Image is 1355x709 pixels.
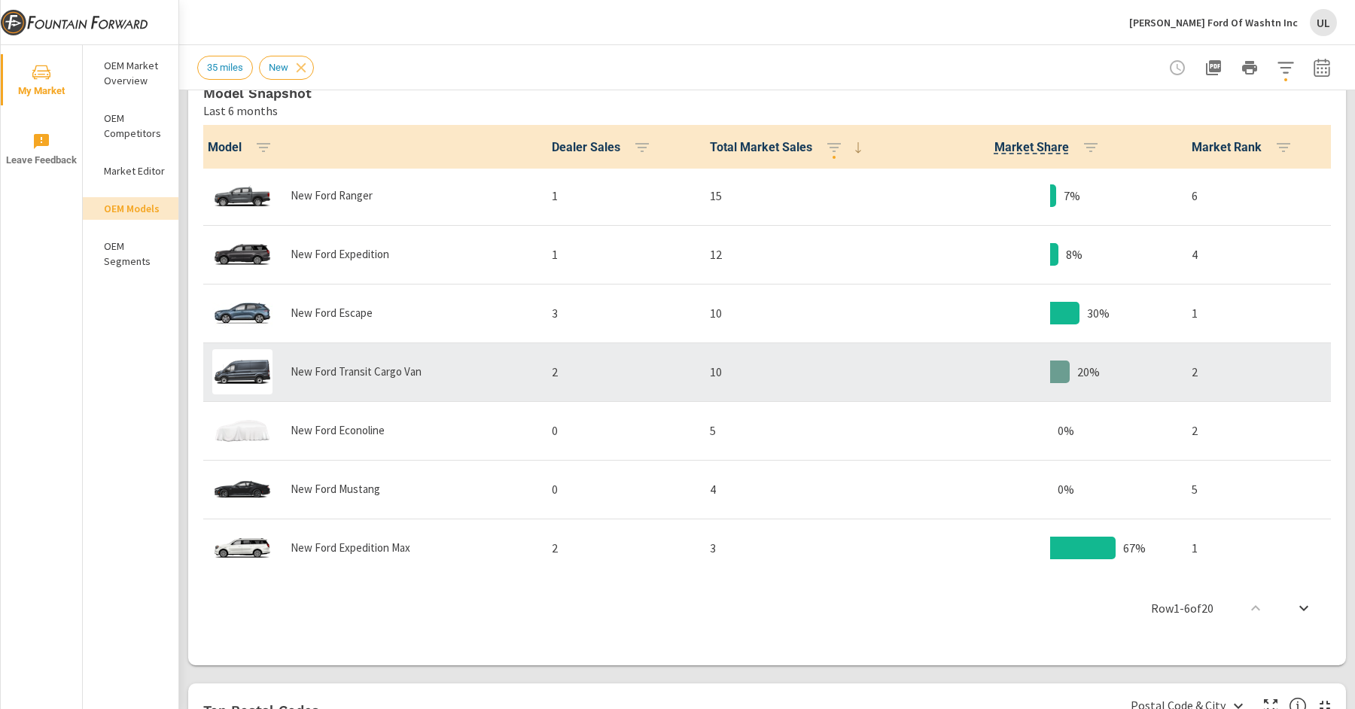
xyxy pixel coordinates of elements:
[1192,245,1328,263] p: 4
[710,480,908,498] p: 4
[259,56,314,80] div: New
[1307,53,1337,83] button: Select Date Range
[104,163,166,178] p: Market Editor
[198,62,252,73] span: 35 miles
[710,363,908,381] p: 10
[212,173,273,218] img: glamour
[552,245,686,263] p: 1
[104,58,166,88] p: OEM Market Overview
[710,304,908,322] p: 10
[212,232,273,277] img: glamour
[203,102,278,120] p: Last 6 months
[83,107,178,145] div: OEM Competitors
[994,138,1106,157] span: Market Share
[710,187,908,205] p: 15
[1192,304,1328,322] p: 1
[203,85,312,101] h5: Model Snapshot
[83,160,178,182] div: Market Editor
[83,235,178,272] div: OEM Segments
[83,54,178,92] div: OEM Market Overview
[1235,53,1265,83] button: Print Report
[1192,138,1299,157] span: Market Rank
[212,525,273,571] img: glamour
[1077,363,1100,381] p: 20%
[1129,16,1298,29] p: [PERSON_NAME] Ford Of Washtn Inc
[994,138,1069,157] span: Model Sales / Total Market Sales. [Market = within dealer PMA (or 60 miles if no PMA is defined) ...
[291,541,410,555] p: New Ford Expedition Max
[552,363,686,381] p: 2
[5,63,78,100] span: My Market
[1151,599,1213,617] p: Row 1 - 6 of 20
[1064,187,1080,205] p: 7%
[208,138,279,157] span: Model
[1058,421,1074,440] p: 0%
[291,189,373,202] p: New Ford Ranger
[1192,539,1328,557] p: 1
[1286,590,1322,626] button: scroll to bottom
[104,201,166,216] p: OEM Models
[1087,304,1110,322] p: 30%
[710,421,908,440] p: 5
[104,239,166,269] p: OEM Segments
[1198,53,1229,83] button: "Export Report to PDF"
[212,467,273,512] img: glamour
[1058,480,1074,498] p: 0%
[552,421,686,440] p: 0
[552,138,657,157] span: Dealer Sales
[710,245,908,263] p: 12
[291,482,380,496] p: New Ford Mustang
[1271,53,1301,83] button: Apply Filters
[1192,421,1328,440] p: 2
[710,138,867,157] span: Total Market Sales
[1066,245,1082,263] p: 8%
[1192,363,1328,381] p: 2
[291,424,385,437] p: New Ford Econoline
[1310,9,1337,36] div: UL
[1192,480,1328,498] p: 5
[552,480,686,498] p: 0
[1,45,82,184] div: nav menu
[212,349,273,394] img: glamour
[291,365,422,379] p: New Ford Transit Cargo Van
[5,132,78,169] span: Leave Feedback
[212,291,273,336] img: glamour
[552,539,686,557] p: 2
[83,197,178,220] div: OEM Models
[710,539,908,557] p: 3
[291,306,373,320] p: New Ford Escape
[1192,187,1328,205] p: 6
[552,187,686,205] p: 1
[291,248,389,261] p: New Ford Expedition
[260,62,297,73] span: New
[104,111,166,141] p: OEM Competitors
[552,304,686,322] p: 3
[212,408,273,453] img: glamour
[1123,539,1146,557] p: 67%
